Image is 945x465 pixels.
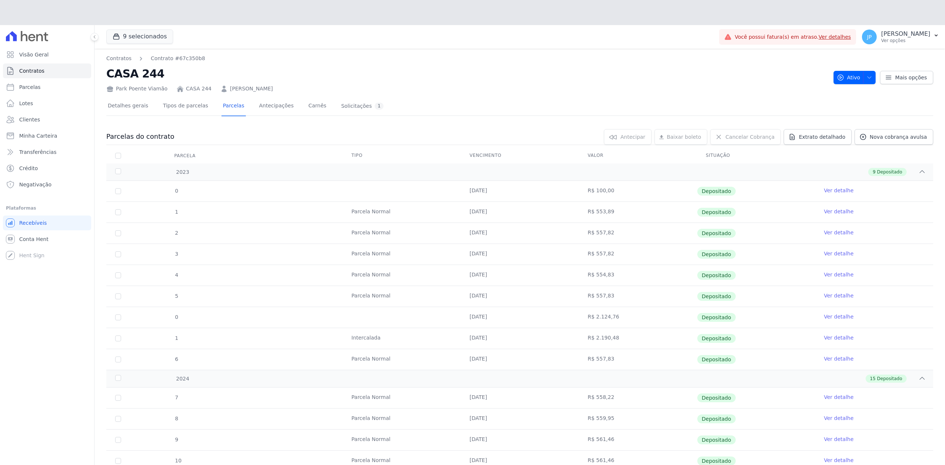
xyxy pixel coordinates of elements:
a: Lotes [3,96,91,111]
button: JP [PERSON_NAME] Ver opções [856,27,945,47]
a: Transferências [3,145,91,159]
span: 15 [870,375,876,382]
span: Negativação [19,181,52,188]
a: Contratos [3,63,91,78]
span: Depositado [697,292,736,301]
td: [DATE] [461,286,579,307]
a: Ver detalhe [824,435,853,443]
th: Vencimento [461,148,579,163]
a: Ver detalhe [824,355,853,362]
a: Ver detalhe [824,334,853,341]
input: Só é possível selecionar pagamentos em aberto [115,356,121,362]
span: Depositado [697,187,736,196]
a: Crédito [3,161,91,176]
td: Parcela Normal [343,244,461,265]
span: Depositado [877,375,902,382]
td: Parcela Normal [343,202,461,223]
input: Só é possível selecionar pagamentos em aberto [115,293,121,299]
h3: Parcelas do contrato [106,132,174,141]
span: 8 [174,416,178,421]
span: Mais opções [895,74,927,81]
span: Clientes [19,116,40,123]
a: Detalhes gerais [106,97,150,116]
span: JP [867,34,872,39]
a: Recebíveis [3,216,91,230]
input: Só é possível selecionar pagamentos em aberto [115,230,121,236]
span: Recebíveis [19,219,47,227]
input: Só é possível selecionar pagamentos em aberto [115,458,121,464]
td: R$ 558,22 [579,387,697,408]
input: Só é possível selecionar pagamentos em aberto [115,209,121,215]
td: [DATE] [461,349,579,370]
h2: CASA 244 [106,65,828,82]
div: Plataformas [6,204,88,213]
a: Ver detalhe [824,208,853,215]
iframe: Intercom live chat [7,440,25,458]
td: R$ 557,83 [579,286,697,307]
a: Parcelas [221,97,246,116]
span: Lotes [19,100,33,107]
span: Nova cobrança avulsa [870,133,927,141]
a: Ver detalhe [824,393,853,401]
a: Extrato detalhado [784,129,852,145]
a: Tipos de parcelas [162,97,210,116]
span: Extrato detalhado [799,133,845,141]
button: 9 selecionados [106,30,173,44]
span: 1 [174,209,178,215]
span: Depositado [697,208,736,217]
span: Parcelas [19,83,41,91]
a: Contratos [106,55,131,62]
a: Ver detalhe [824,187,853,194]
input: Só é possível selecionar pagamentos em aberto [115,188,121,194]
span: Depositado [697,393,736,402]
span: Depositado [697,271,736,280]
td: [DATE] [461,307,579,328]
a: Clientes [3,112,91,127]
td: R$ 553,89 [579,202,697,223]
td: [DATE] [461,409,579,429]
td: R$ 557,83 [579,349,697,370]
td: Parcela Normal [343,409,461,429]
td: Parcela Normal [343,430,461,450]
td: [DATE] [461,265,579,286]
a: Visão Geral [3,47,91,62]
span: 2023 [176,168,189,176]
td: R$ 2.124,76 [579,307,697,328]
th: Valor [579,148,697,163]
td: [DATE] [461,328,579,349]
td: [DATE] [461,387,579,408]
a: Ver detalhe [824,313,853,320]
a: Negativação [3,177,91,192]
td: R$ 557,82 [579,223,697,244]
span: Depositado [877,169,902,175]
input: Só é possível selecionar pagamentos em aberto [115,416,121,422]
span: 3 [174,251,178,257]
p: Ver opções [881,38,930,44]
span: Depositado [697,334,736,343]
td: Parcela Normal [343,286,461,307]
span: Depositado [697,414,736,423]
span: Depositado [697,313,736,322]
span: 7 [174,395,178,400]
a: Ver detalhe [824,229,853,236]
td: [DATE] [461,244,579,265]
a: Parcelas [3,80,91,94]
span: 4 [174,272,178,278]
a: CASA 244 [186,85,212,93]
div: Parcela [165,148,205,163]
a: Ver detalhe [824,414,853,422]
span: 2024 [176,375,189,383]
div: 1 [375,103,384,110]
a: Ver detalhe [824,457,853,464]
a: [PERSON_NAME] [230,85,273,93]
input: Só é possível selecionar pagamentos em aberto [115,251,121,257]
span: Depositado [697,435,736,444]
th: Tipo [343,148,461,163]
a: Solicitações1 [340,97,385,116]
td: [DATE] [461,430,579,450]
span: Crédito [19,165,38,172]
span: Você possui fatura(s) em atraso. [735,33,851,41]
span: 1 [174,335,178,341]
span: Transferências [19,148,56,156]
td: R$ 2.190,48 [579,328,697,349]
